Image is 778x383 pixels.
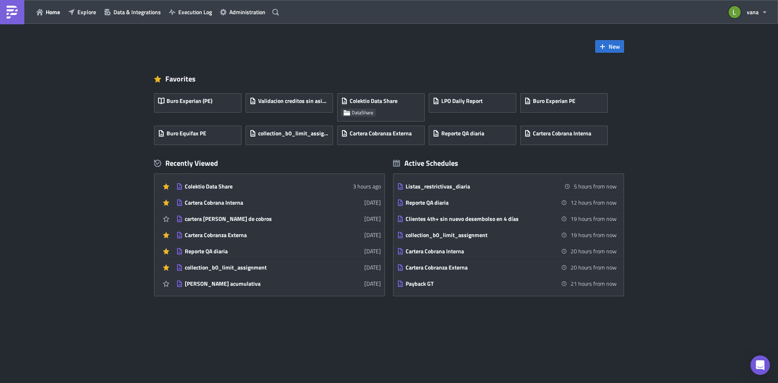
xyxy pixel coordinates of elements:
span: vana [747,8,759,16]
div: Cartera Cobranza Externa [406,264,547,271]
a: Cartera Cobrana Interna[DATE] [176,195,381,210]
div: Payback GT [406,280,547,287]
div: Cartera Cobranza Externa [185,231,327,239]
time: 2025-09-10T14:48:44Z [364,279,381,288]
span: Cartera Cobrana Interna [533,130,591,137]
div: Reporte QA diaria [185,248,327,255]
div: Favorites [154,73,624,85]
a: cartera [PERSON_NAME] de cobros[DATE] [176,211,381,227]
span: Buro Experian PE [533,97,575,105]
span: Reporte QA diaria [441,130,484,137]
span: Administration [229,8,265,16]
span: Cartera Cobranza Externa [350,130,412,137]
div: Open Intercom Messenger [750,355,770,375]
span: DataShare [352,109,373,116]
a: collection_b0_limit_assignment[DATE] [176,259,381,275]
div: Cartera Cobrana Interna [406,248,547,255]
span: Data & Integrations [113,8,161,16]
a: Buro Equifax PE [154,122,246,145]
time: 2025-10-01 16:00 [574,182,617,190]
a: Buro Experian PE [520,89,612,122]
a: Reporte QA diaria12 hours from now [397,195,617,210]
a: Validacion creditos sin asignar - SAC [246,89,337,122]
button: Data & Integrations [100,6,165,18]
time: 2025-09-19T19:20:26Z [364,247,381,255]
time: 2025-10-02 06:50 [571,247,617,255]
button: Administration [216,6,269,18]
a: Cartera Cobranza Externa [337,122,429,145]
div: Listas_restrictivas_diaria [406,183,547,190]
div: [PERSON_NAME] acumulativa [185,280,327,287]
time: 2025-10-02 06:00 [571,231,617,239]
span: Buro Equifax PE [167,130,206,137]
div: Reporte QA diaria [406,199,547,206]
span: collection_b0_limit_assignment [258,130,329,137]
a: Cartera Cobrana Interna20 hours from now [397,243,617,259]
a: LPO Daily Report [429,89,520,122]
img: Avatar [728,5,742,19]
a: Payback GT21 hours from now [397,276,617,291]
span: LPO Daily Report [441,97,483,105]
button: vana [724,3,772,21]
span: Colektio Data Share [350,97,398,105]
div: Clientes 4th+ sin nuevo desembolso en 4 días [406,215,547,223]
a: Colektio Data Share3 hours ago [176,178,381,194]
div: Cartera Cobrana Interna [185,199,327,206]
a: Buro Experian (PE) [154,89,246,122]
a: Colektio Data ShareDataShare [337,89,429,122]
button: Execution Log [165,6,216,18]
a: Listas_restrictivas_diaria5 hours from now [397,178,617,194]
button: Home [32,6,64,18]
a: Cartera Cobranza Externa20 hours from now [397,259,617,275]
time: 2025-10-02 07:00 [571,263,617,272]
div: collection_b0_limit_assignment [406,231,547,239]
button: Explore [64,6,100,18]
span: Explore [77,8,96,16]
div: Colektio Data Share [185,183,327,190]
time: 2025-09-25T17:06:01Z [364,214,381,223]
a: Cartera Cobrana Interna [520,122,612,145]
div: cartera [PERSON_NAME] de cobros [185,215,327,223]
a: [PERSON_NAME] acumulativa[DATE] [176,276,381,291]
a: Cartera Cobranza Externa[DATE] [176,227,381,243]
a: Reporte QA diaria[DATE] [176,243,381,259]
a: collection_b0_limit_assignment [246,122,337,145]
span: Buro Experian (PE) [167,97,212,105]
div: Active Schedules [393,158,458,168]
a: Clientes 4th+ sin nuevo desembolso en 4 días19 hours from now [397,211,617,227]
time: 2025-09-29T16:28:31Z [364,198,381,207]
time: 2025-09-25T17:05:54Z [364,231,381,239]
span: Validacion creditos sin asignar - SAC [258,97,329,105]
time: 2025-10-01 23:00 [571,198,617,207]
time: 2025-10-02 06:00 [571,214,617,223]
a: collection_b0_limit_assignment19 hours from now [397,227,617,243]
span: New [609,42,620,51]
a: Reporte QA diaria [429,122,520,145]
span: Execution Log [178,8,212,16]
div: Recently Viewed [154,157,385,169]
time: 2025-10-01T13:09:35Z [353,182,381,190]
div: collection_b0_limit_assignment [185,264,327,271]
button: New [595,40,624,53]
span: Home [46,8,60,16]
img: PushMetrics [6,6,19,19]
time: 2025-10-02 08:00 [571,279,617,288]
time: 2025-09-12T18:42:58Z [364,263,381,272]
